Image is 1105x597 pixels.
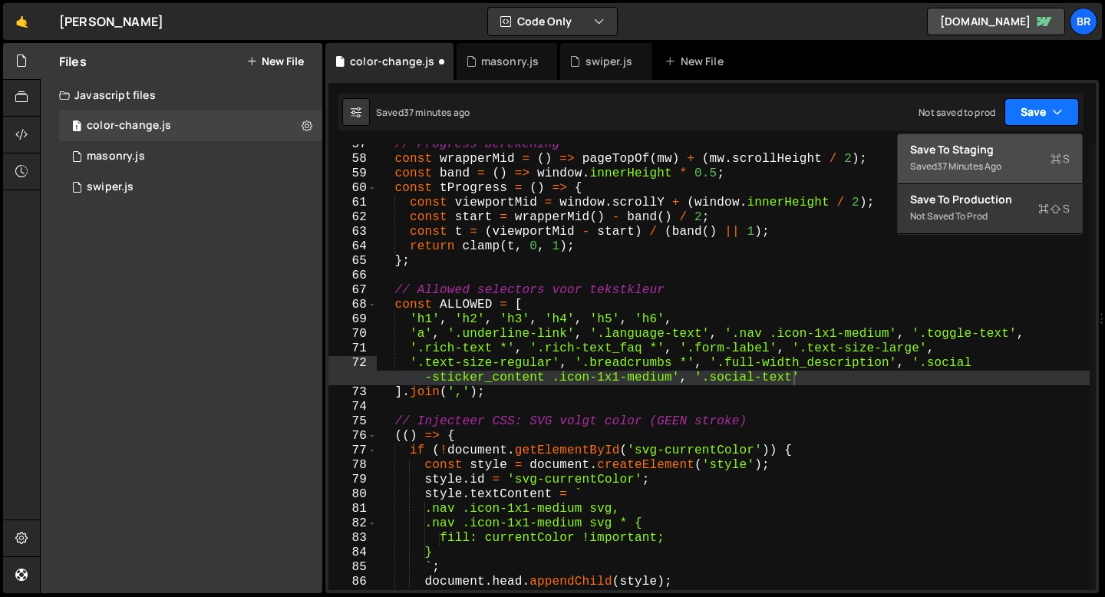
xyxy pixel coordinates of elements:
[328,356,377,385] div: 72
[328,400,377,414] div: 74
[328,137,377,152] div: 57
[665,54,729,69] div: New File
[937,160,1001,173] div: 37 minutes ago
[481,54,539,69] div: masonry.js
[328,152,377,167] div: 58
[59,141,322,172] div: 16297/44199.js
[72,121,81,134] span: 1
[59,110,322,141] div: 16297/44719.js
[328,210,377,225] div: 62
[328,283,377,298] div: 67
[328,269,377,283] div: 66
[1038,201,1070,216] span: S
[919,106,995,119] div: Not saved to prod
[328,531,377,546] div: 83
[910,142,1070,157] div: Save to Staging
[585,54,632,69] div: swiper.js
[87,119,171,133] div: color-change.js
[328,487,377,502] div: 80
[1070,8,1097,35] a: Br
[59,53,87,70] h2: Files
[328,312,377,327] div: 69
[328,196,377,210] div: 61
[910,207,1070,226] div: Not saved to prod
[328,560,377,575] div: 85
[328,444,377,458] div: 77
[328,414,377,429] div: 75
[404,106,470,119] div: 37 minutes ago
[376,106,470,119] div: Saved
[328,546,377,560] div: 84
[910,157,1070,176] div: Saved
[488,8,617,35] button: Code Only
[59,12,163,31] div: [PERSON_NAME]
[59,172,322,203] div: 16297/44014.js
[898,184,1082,234] button: Save to ProductionS Not saved to prod
[328,473,377,487] div: 79
[1004,98,1079,126] button: Save
[898,134,1082,184] button: Save to StagingS Saved37 minutes ago
[910,192,1070,207] div: Save to Production
[328,516,377,531] div: 82
[87,180,134,194] div: swiper.js
[328,327,377,341] div: 70
[328,298,377,312] div: 68
[328,167,377,181] div: 59
[328,254,377,269] div: 65
[328,429,377,444] div: 76
[350,54,434,69] div: color-change.js
[41,80,322,110] div: Javascript files
[328,341,377,356] div: 71
[328,575,377,589] div: 86
[328,385,377,400] div: 73
[328,225,377,239] div: 63
[328,181,377,196] div: 60
[328,502,377,516] div: 81
[927,8,1065,35] a: [DOMAIN_NAME]
[328,458,377,473] div: 78
[328,239,377,254] div: 64
[87,150,145,163] div: masonry.js
[246,55,304,68] button: New File
[1051,151,1070,167] span: S
[3,3,41,40] a: 🤙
